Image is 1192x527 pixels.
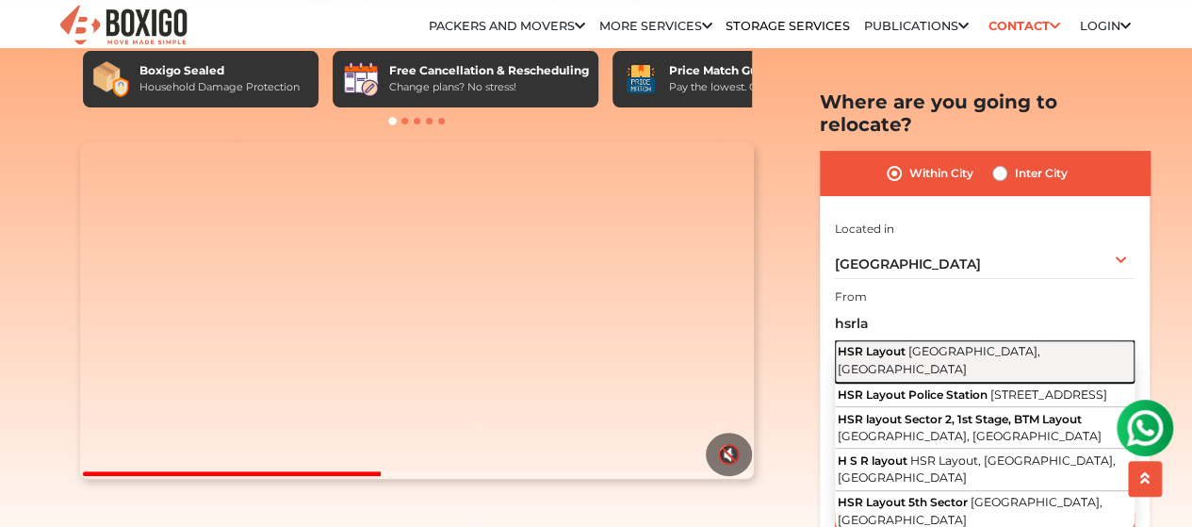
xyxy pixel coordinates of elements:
[389,62,589,79] div: Free Cancellation & Rescheduling
[669,62,812,79] div: Price Match Guarantee
[342,60,380,98] img: Free Cancellation & Rescheduling
[835,340,1135,383] button: HSR Layout [GEOGRAPHIC_DATA], [GEOGRAPHIC_DATA]
[1079,19,1130,33] a: Login
[429,19,585,33] a: Packers and Movers
[838,453,1116,485] span: HSR Layout, [GEOGRAPHIC_DATA], [GEOGRAPHIC_DATA]
[599,19,712,33] a: More services
[622,60,660,98] img: Price Match Guarantee
[820,91,1150,136] h2: Where are you going to relocate?
[982,11,1066,41] a: Contact
[990,387,1107,401] span: [STREET_ADDRESS]
[19,19,57,57] img: whatsapp-icon.svg
[838,495,1102,527] span: [GEOGRAPHIC_DATA], [GEOGRAPHIC_DATA]
[57,3,189,49] img: Boxigo
[838,428,1102,442] span: [GEOGRAPHIC_DATA], [GEOGRAPHIC_DATA]
[706,433,752,476] button: 🔇
[838,453,907,467] span: H S R layout
[838,411,1082,425] span: HSR layout Sector 2, 1st Stage, BTM Layout
[835,255,981,272] span: [GEOGRAPHIC_DATA]
[838,495,968,509] span: HSR Layout 5th Sector
[909,162,973,185] label: Within City
[389,79,589,95] div: Change plans? No stress!
[838,344,1040,376] span: [GEOGRAPHIC_DATA], [GEOGRAPHIC_DATA]
[835,449,1135,491] button: H S R layout HSR Layout, [GEOGRAPHIC_DATA], [GEOGRAPHIC_DATA]
[864,19,969,33] a: Publications
[1015,162,1068,185] label: Inter City
[835,407,1135,449] button: HSR layout Sector 2, 1st Stage, BTM Layout [GEOGRAPHIC_DATA], [GEOGRAPHIC_DATA]
[669,79,812,95] div: Pay the lowest. Guaranteed!
[139,62,300,79] div: Boxigo Sealed
[80,142,754,480] video: Your browser does not support the video tag.
[835,220,894,237] label: Located in
[1128,461,1162,497] button: scroll up
[838,344,906,358] span: HSR Layout
[92,60,130,98] img: Boxigo Sealed
[139,79,300,95] div: Household Damage Protection
[726,19,850,33] a: Storage Services
[835,307,1135,340] input: Select Building or Nearest Landmark
[835,288,867,305] label: From
[838,387,988,401] span: HSR Layout Police Station
[835,383,1135,407] button: HSR Layout Police Station [STREET_ADDRESS]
